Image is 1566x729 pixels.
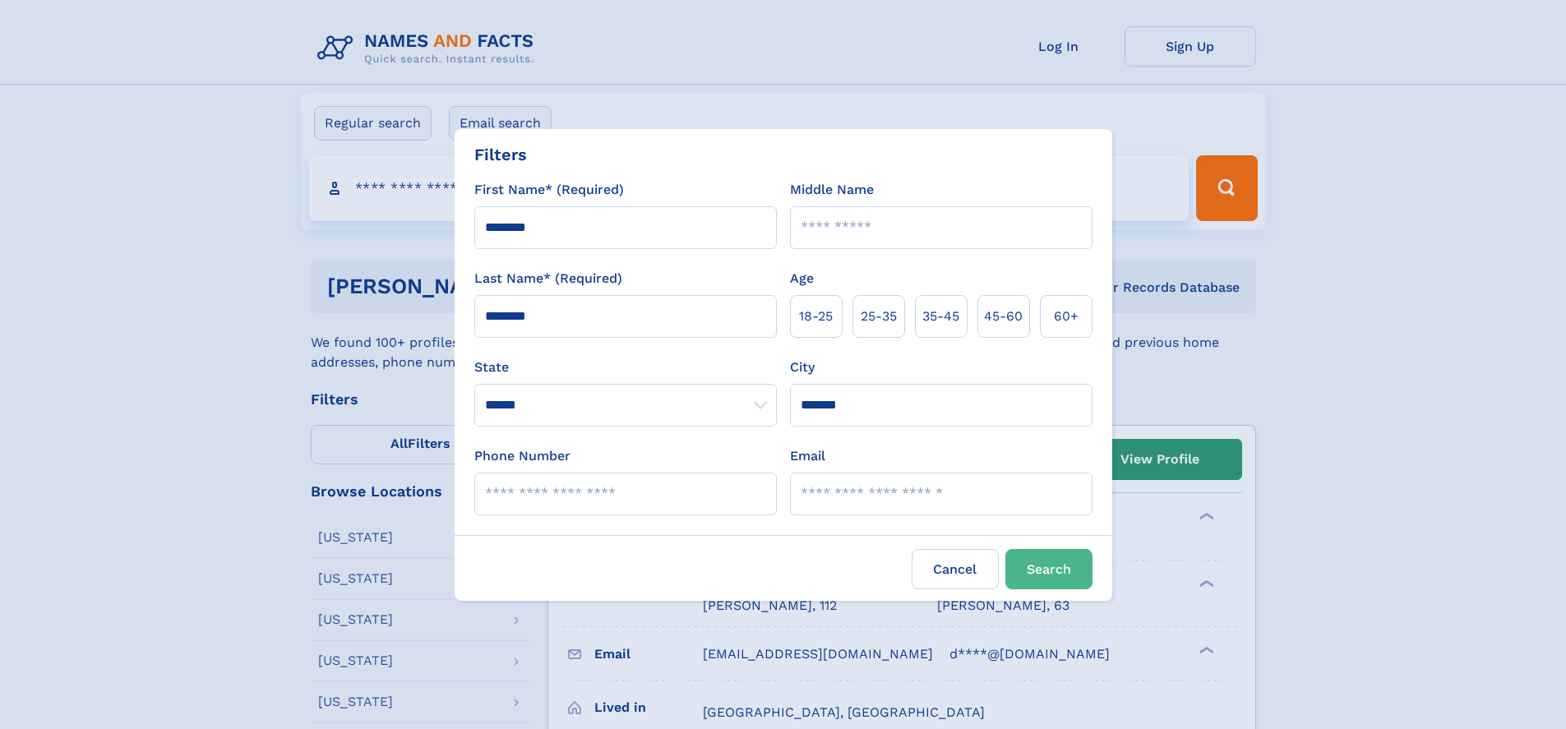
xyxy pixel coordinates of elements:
[474,180,624,200] label: First Name* (Required)
[790,180,874,200] label: Middle Name
[861,307,897,326] span: 25‑35
[790,358,815,377] label: City
[474,446,571,466] label: Phone Number
[1054,307,1079,326] span: 60+
[474,142,527,167] div: Filters
[1005,549,1093,589] button: Search
[790,446,825,466] label: Email
[912,549,999,589] label: Cancel
[799,307,833,326] span: 18‑25
[474,269,622,288] label: Last Name* (Required)
[474,358,777,377] label: State
[790,269,814,288] label: Age
[984,307,1023,326] span: 45‑60
[922,307,959,326] span: 35‑45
